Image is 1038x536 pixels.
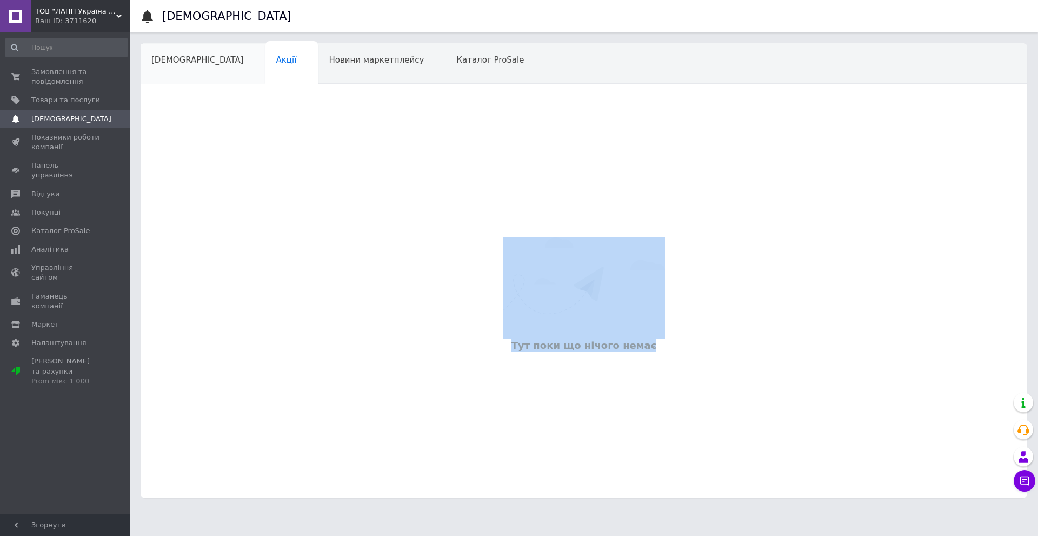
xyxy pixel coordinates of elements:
span: Гаманець компанії [31,292,100,311]
span: Показники роботи компанії [31,133,100,152]
div: Тут поки що нічого немає [146,339,1022,352]
span: Налаштування [31,338,86,348]
span: Управління сайтом [31,263,100,282]
span: Каталог ProSale [456,55,524,65]
div: Ваш ID: 3711620 [35,16,130,26]
span: [DEMOGRAPHIC_DATA] [31,114,111,124]
span: Відгуки [31,189,59,199]
span: Замовлення та повідомлення [31,67,100,87]
span: Акції [276,55,297,65]
span: Новини маркетплейсу [329,55,424,65]
span: Товари та послуги [31,95,100,105]
button: Чат з покупцем [1014,470,1035,492]
span: Каталог ProSale [31,226,90,236]
span: [DEMOGRAPHIC_DATA] [151,55,244,65]
span: Маркет [31,320,59,329]
span: [PERSON_NAME] та рахунки [31,356,100,386]
span: Панель управління [31,161,100,180]
span: ТОВ "ЛАПП Україна ТОВ" [35,6,116,16]
h1: [DEMOGRAPHIC_DATA] [162,10,291,23]
span: Аналітика [31,244,69,254]
input: Пошук [5,38,128,57]
div: Prom мікс 1 000 [31,376,100,386]
span: Покупці [31,208,61,217]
